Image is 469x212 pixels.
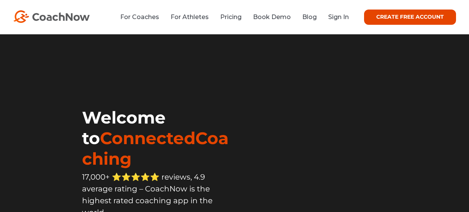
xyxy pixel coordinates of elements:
a: Pricing [220,13,242,21]
a: For Coaches [120,13,159,21]
a: Blog [302,13,317,21]
a: For Athletes [171,13,209,21]
h1: Welcome to [82,107,234,169]
a: CREATE FREE ACCOUNT [364,10,456,25]
span: ConnectedCoaching [82,128,229,169]
a: Book Demo [253,13,291,21]
a: Sign In [328,13,349,21]
img: CoachNow Logo [13,10,90,23]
